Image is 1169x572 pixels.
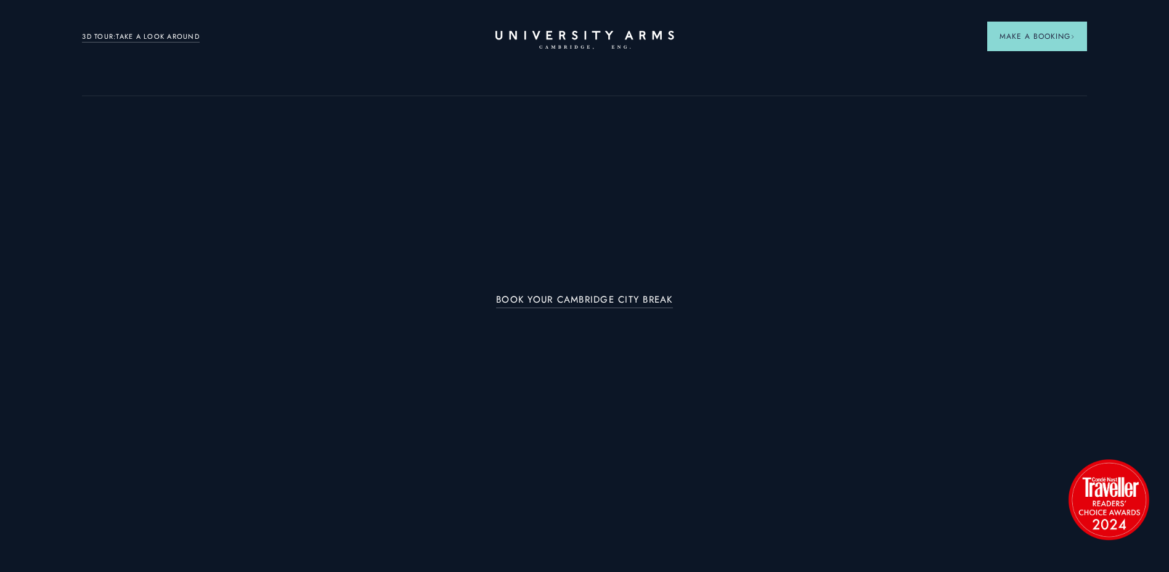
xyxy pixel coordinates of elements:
[496,295,673,309] a: BOOK YOUR CAMBRIDGE CITY BREAK
[1000,31,1075,42] span: Make a Booking
[82,31,200,43] a: 3D TOUR:TAKE A LOOK AROUND
[1070,35,1075,39] img: Arrow icon
[1062,453,1155,545] img: image-2524eff8f0c5d55edbf694693304c4387916dea5-1501x1501-png
[987,22,1087,51] button: Make a BookingArrow icon
[495,31,674,50] a: Home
